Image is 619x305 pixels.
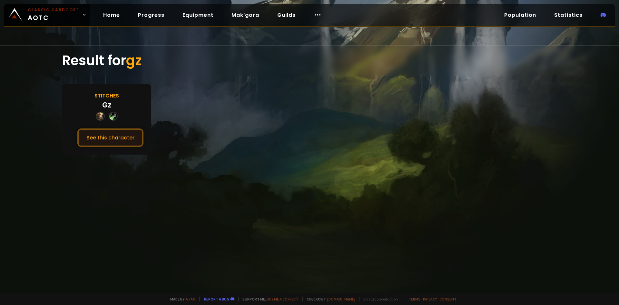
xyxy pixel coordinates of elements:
[4,4,90,26] a: Classic HardcoreAOTC
[267,297,299,301] a: Buy me a coffee
[272,8,301,22] a: Guilds
[186,297,195,301] a: a fan
[226,8,264,22] a: Mak'gora
[204,297,229,301] a: Report a bug
[499,8,541,22] a: Population
[359,297,398,301] span: v. d752d5 - production
[133,8,170,22] a: Progress
[77,128,143,147] button: See this character
[327,297,355,301] a: [DOMAIN_NAME]
[62,46,557,76] div: Result for
[408,297,420,301] a: Terms
[177,8,219,22] a: Equipment
[102,100,111,110] div: Gz
[28,7,79,23] span: AOTC
[238,297,299,301] span: Support me,
[302,297,355,301] span: Checkout
[98,8,125,22] a: Home
[166,297,195,301] span: Made by
[94,92,119,100] div: Stitches
[549,8,588,22] a: Statistics
[126,51,142,70] span: gz
[28,7,79,13] small: Classic Hardcore
[439,297,457,301] a: Consent
[423,297,437,301] a: Privacy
